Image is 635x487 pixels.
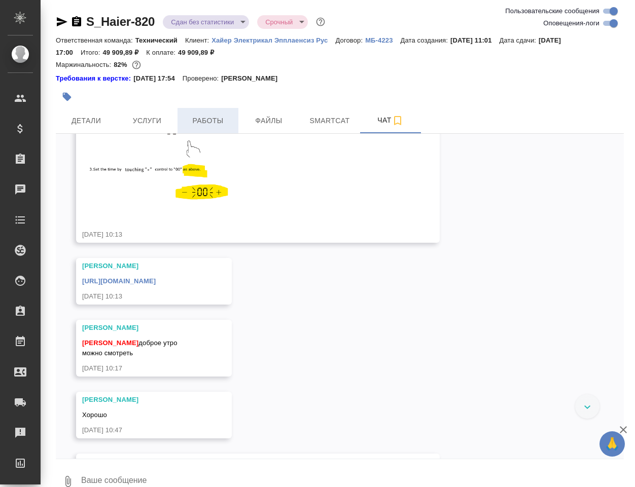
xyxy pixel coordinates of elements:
[543,18,599,28] span: Оповещения-логи
[86,15,155,28] a: S_Haier-820
[82,425,196,435] div: [DATE] 10:47
[82,411,107,419] span: Хорошо
[365,36,400,44] p: МБ-4223
[450,36,500,44] p: [DATE] 11:01
[82,230,404,240] div: [DATE] 10:13
[505,6,599,16] span: Пользовательские сообщения
[211,36,335,44] p: Хайер Электрикал Эпплаенсиз Рус
[392,115,404,127] svg: Подписаться
[56,36,135,44] p: Ответственная команда:
[114,61,129,68] p: 82%
[184,115,232,127] span: Работы
[500,36,539,44] p: Дата сдачи:
[168,18,237,26] button: Сдан без статистики
[244,115,293,127] span: Файлы
[163,15,249,29] div: Сдан без статистики
[82,291,196,302] div: [DATE] 10:13
[102,49,146,56] p: 49 909,89 ₽
[56,86,78,108] button: Добавить тэг
[314,15,327,28] button: Доп статусы указывают на важность/срочность заказа
[82,261,196,271] div: [PERSON_NAME]
[146,49,178,56] p: К оплате:
[70,16,83,28] button: Скопировать ссылку
[82,277,156,285] a: [URL][DOMAIN_NAME]
[56,16,68,28] button: Скопировать ссылку для ЯМессенджера
[82,339,178,357] span: доброе утро можно смотреть
[82,323,196,333] div: [PERSON_NAME]
[211,35,335,44] a: Хайер Электрикал Эпплаенсиз Рус
[604,433,621,455] span: 🙏
[82,457,404,467] div: [PERSON_NAME]
[185,36,211,44] p: Клиент:
[56,73,133,84] div: Нажми, чтобы открыть папку с инструкцией
[401,36,450,44] p: Дата создания:
[82,363,196,373] div: [DATE] 10:17
[133,73,183,84] p: [DATE] 17:54
[81,49,102,56] p: Итого:
[82,339,138,347] span: [PERSON_NAME]
[366,114,415,127] span: Чат
[82,395,196,405] div: [PERSON_NAME]
[56,73,133,84] a: Требования к верстке:
[305,115,354,127] span: Smartcat
[335,36,365,44] p: Договор:
[82,92,234,211] img: image [nKFMiD].png
[599,431,625,457] button: 🙏
[123,115,171,127] span: Услуги
[365,35,400,44] a: МБ-4223
[56,61,114,68] p: Маржинальность:
[130,58,143,71] button: 7384.95 RUB;
[262,18,296,26] button: Срочный
[221,73,285,84] p: [PERSON_NAME]
[135,36,185,44] p: Технический
[178,49,222,56] p: 49 909,89 ₽
[62,115,111,127] span: Детали
[257,15,308,29] div: Сдан без статистики
[183,73,222,84] p: Проверено:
